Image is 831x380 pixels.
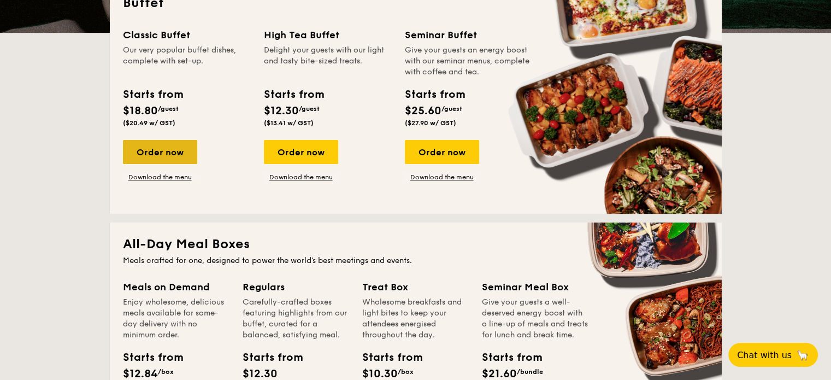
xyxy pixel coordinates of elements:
[264,173,338,182] a: Download the menu
[405,119,456,127] span: ($27.90 w/ GST)
[264,27,392,43] div: High Tea Buffet
[123,45,251,78] div: Our very popular buffet dishes, complete with set-up.
[405,27,533,43] div: Seminar Buffet
[362,279,469,295] div: Treat Box
[737,350,792,360] span: Chat with us
[264,119,314,127] span: ($13.41 w/ GST)
[398,368,414,376] span: /box
[796,349,809,361] span: 🦙
[123,255,709,266] div: Meals crafted for one, designed to power the world's best meetings and events.
[405,140,479,164] div: Order now
[264,45,392,78] div: Delight your guests with our light and tasty bite-sized treats.
[728,343,818,367] button: Chat with us🦙
[299,105,320,113] span: /guest
[362,297,469,341] div: Wholesome breakfasts and light bites to keep your attendees energised throughout the day.
[243,349,292,366] div: Starts from
[123,119,175,127] span: ($20.49 w/ GST)
[441,105,462,113] span: /guest
[482,349,531,366] div: Starts from
[264,86,323,103] div: Starts from
[243,297,349,341] div: Carefully-crafted boxes featuring highlights from our buffet, curated for a balanced, satisfying ...
[362,349,411,366] div: Starts from
[264,104,299,118] span: $12.30
[123,236,709,253] h2: All-Day Meal Boxes
[123,349,172,366] div: Starts from
[123,140,197,164] div: Order now
[482,279,588,295] div: Seminar Meal Box
[123,279,229,295] div: Meals on Demand
[405,86,464,103] div: Starts from
[123,173,197,182] a: Download the menu
[264,140,338,164] div: Order now
[405,45,533,78] div: Give your guests an energy boost with our seminar menus, complete with coffee and tea.
[123,27,251,43] div: Classic Buffet
[123,86,182,103] div: Starts from
[405,173,479,182] a: Download the menu
[243,279,349,295] div: Regulars
[123,104,158,118] span: $18.80
[123,297,229,341] div: Enjoy wholesome, delicious meals available for same-day delivery with no minimum order.
[517,368,543,376] span: /bundle
[482,297,588,341] div: Give your guests a well-deserved energy boost with a line-up of meals and treats for lunch and br...
[405,104,441,118] span: $25.60
[158,368,174,376] span: /box
[158,105,179,113] span: /guest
